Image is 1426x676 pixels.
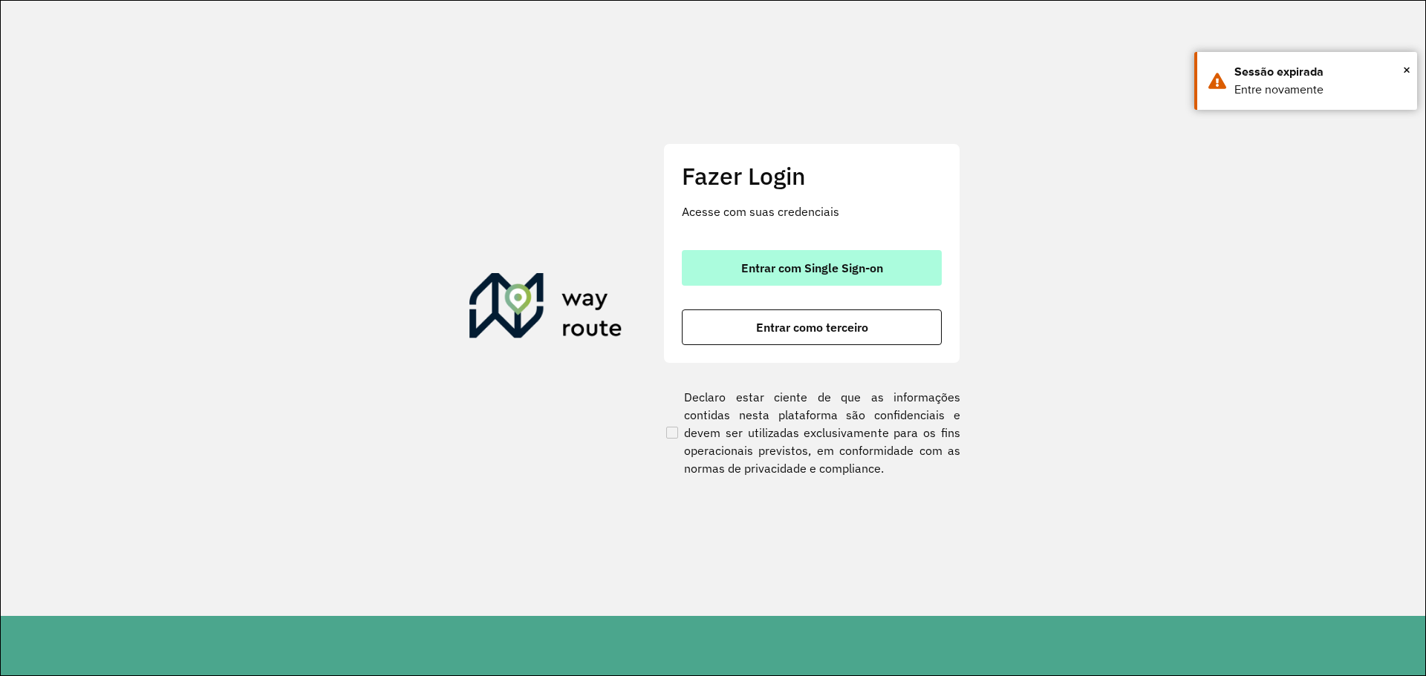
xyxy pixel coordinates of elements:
[1234,81,1406,99] div: Entre novamente
[469,273,622,344] img: Roteirizador AmbevTech
[682,203,942,220] p: Acesse com suas credenciais
[682,162,942,190] h2: Fazer Login
[682,309,942,345] button: button
[1403,59,1410,81] span: ×
[756,321,868,333] span: Entrar como terceiro
[682,250,942,286] button: button
[1403,59,1410,81] button: Close
[741,262,883,274] span: Entrar com Single Sign-on
[1234,63,1406,81] div: Sessão expirada
[663,388,960,477] label: Declaro estar ciente de que as informações contidas nesta plataforma são confidenciais e devem se...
